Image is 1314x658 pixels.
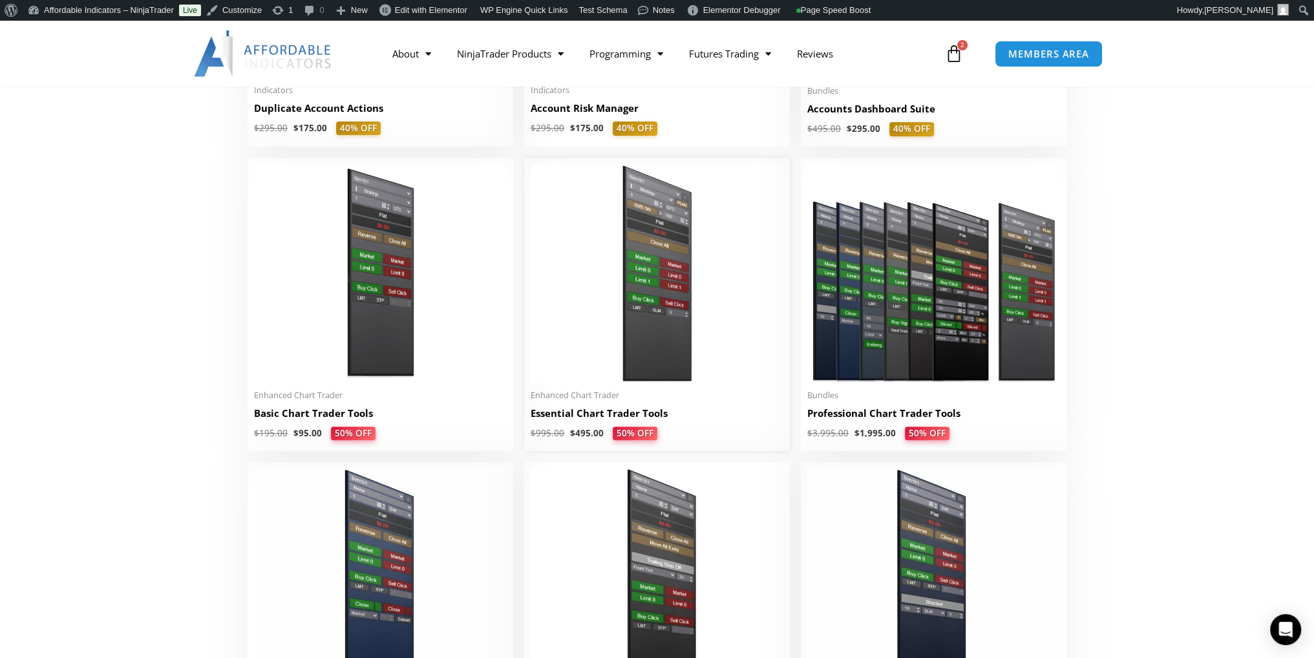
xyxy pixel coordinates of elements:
[254,427,259,439] span: $
[847,123,852,134] span: $
[783,39,845,69] a: Reviews
[570,427,604,439] bdi: 495.00
[807,407,1060,420] h2: Professional Chart Trader Tools
[254,390,507,401] span: Enhanced Chart Trader
[379,39,941,69] nav: Menu
[331,427,376,441] span: 50% OFF
[807,123,841,134] bdi: 495.00
[854,427,896,439] bdi: 1,995.00
[807,102,1060,116] h2: Accounts Dashboard Suite
[395,5,467,15] span: Edit with Elementor
[531,101,783,122] a: Account Risk Manager
[194,30,333,77] img: LogoAI | Affordable Indicators – NinjaTrader
[854,427,860,439] span: $
[613,122,657,136] span: 40% OFF
[254,427,288,439] bdi: 195.00
[807,390,1060,401] span: Bundles
[675,39,783,69] a: Futures Trading
[254,101,507,122] a: Duplicate Account Actions
[570,122,575,134] span: $
[254,101,507,115] h2: Duplicate Account Actions
[1204,5,1273,15] span: [PERSON_NAME]
[336,122,381,136] span: 40% OFF
[254,85,507,96] span: Indicators
[293,122,299,134] span: $
[905,427,949,441] span: 50% OFF
[807,85,1060,96] span: Bundles
[254,164,507,381] img: BasicTools
[926,35,982,72] a: 2
[807,427,812,439] span: $
[807,407,1060,427] a: Professional Chart Trader Tools
[807,164,1060,381] img: ProfessionalToolsBundlePage
[531,427,564,439] bdi: 995.00
[293,122,327,134] bdi: 175.00
[531,122,536,134] span: $
[531,85,783,96] span: Indicators
[807,102,1060,122] a: Accounts Dashboard Suite
[254,407,507,420] h2: Basic Chart Trader Tools
[531,101,783,115] h2: Account Risk Manager
[613,427,657,441] span: 50% OFF
[179,5,201,16] a: Live
[531,164,783,381] img: Essential Chart Trader Tools
[379,39,443,69] a: About
[570,427,575,439] span: $
[293,427,299,439] span: $
[1008,49,1089,59] span: MEMBERS AREA
[576,39,675,69] a: Programming
[254,122,288,134] bdi: 295.00
[254,122,259,134] span: $
[570,122,604,134] bdi: 175.00
[531,122,564,134] bdi: 295.00
[957,40,968,50] span: 2
[531,407,783,427] a: Essential Chart Trader Tools
[847,123,880,134] bdi: 295.00
[254,407,507,427] a: Basic Chart Trader Tools
[807,123,812,134] span: $
[293,427,322,439] bdi: 95.00
[443,39,576,69] a: NinjaTrader Products
[531,407,783,420] h2: Essential Chart Trader Tools
[995,41,1103,67] a: MEMBERS AREA
[1270,614,1301,645] div: Open Intercom Messenger
[531,427,536,439] span: $
[531,390,783,401] span: Enhanced Chart Trader
[807,427,849,439] bdi: 3,995.00
[889,122,934,136] span: 40% OFF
